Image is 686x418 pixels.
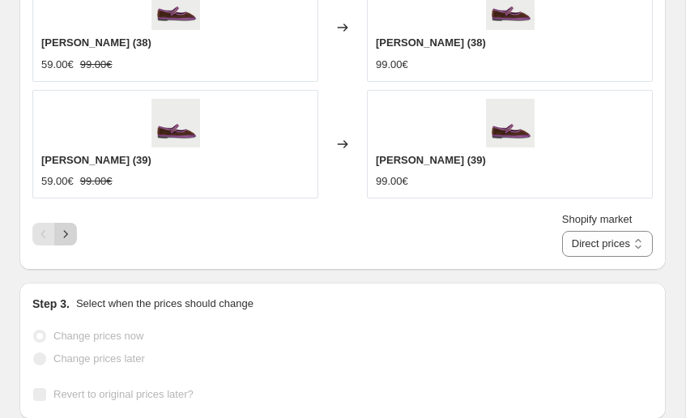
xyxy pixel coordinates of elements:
[53,352,145,365] span: Change prices later
[80,175,113,187] span: 99.00€
[41,36,151,49] span: [PERSON_NAME] (38)
[32,296,70,312] h2: Step 3.
[53,388,194,400] span: Revert to original prices later?
[76,296,254,312] p: Select when the prices should change
[32,223,77,245] nav: Pagination
[376,175,408,187] span: 99.00€
[562,213,633,225] span: Shopify market
[41,154,151,166] span: [PERSON_NAME] (39)
[41,58,74,70] span: 59.00€
[151,99,200,147] img: Archer_1_30-04-24_375copia_80x.jpg
[54,223,77,245] button: Next
[486,99,535,147] img: Archer_1_30-04-24_375copia_80x.jpg
[53,330,143,342] span: Change prices now
[376,36,486,49] span: [PERSON_NAME] (38)
[376,154,486,166] span: [PERSON_NAME] (39)
[41,175,74,187] span: 59.00€
[376,58,408,70] span: 99.00€
[80,58,113,70] span: 99.00€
